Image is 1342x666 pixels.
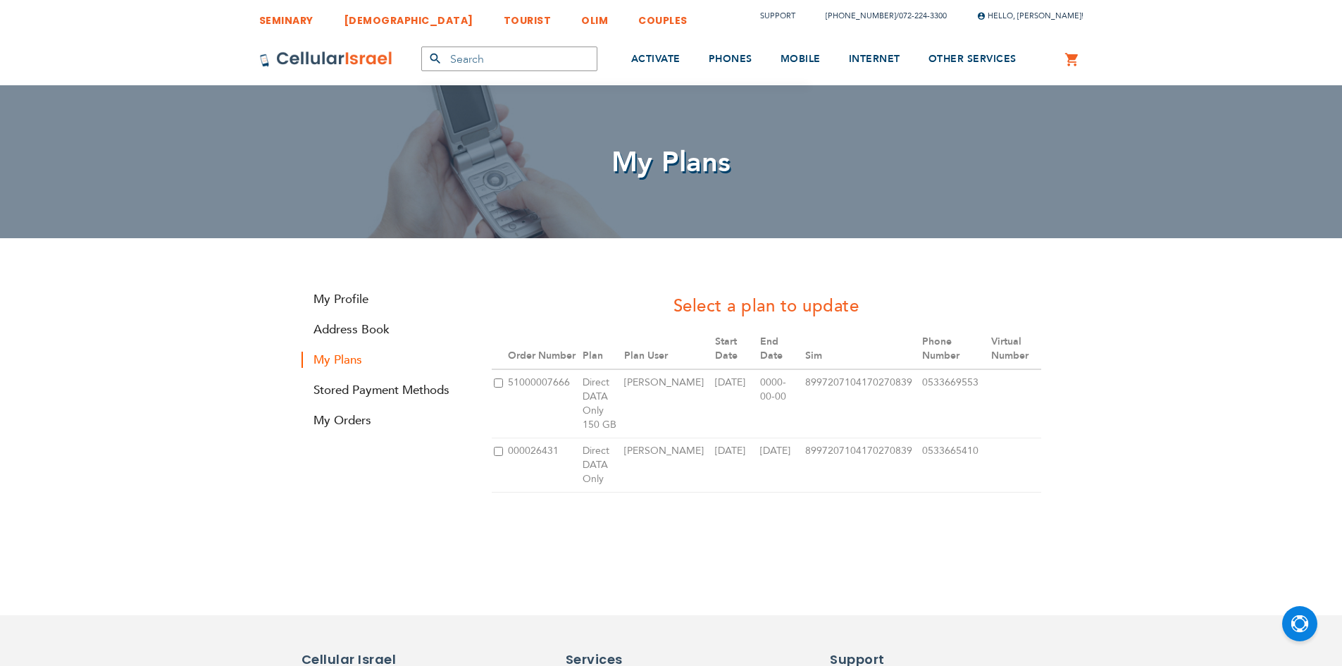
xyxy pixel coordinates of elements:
th: Phone Number [920,329,989,369]
span: ACTIVATE [631,52,681,66]
td: 8997207104170270839 [803,369,920,438]
a: OLIM [581,4,608,30]
li: / [812,6,947,26]
th: End Date [758,329,803,369]
td: 51000007666 [506,369,580,438]
span: My Plans [611,143,731,182]
a: Support [760,11,795,21]
td: [DATE] [758,438,803,493]
a: PHONES [709,33,752,86]
td: [DATE] [713,369,758,438]
th: Start Date [713,329,758,369]
h3: Select a plan to update [492,295,1041,319]
span: OTHER SERVICES [928,52,1017,66]
span: Hello, [PERSON_NAME]! [977,11,1083,21]
a: 072-224-3300 [899,11,947,21]
span: PHONES [709,52,752,66]
th: Plan [580,329,622,369]
td: 8997207104170270839 [803,438,920,493]
td: [PERSON_NAME] [622,438,713,493]
a: INTERNET [849,33,900,86]
td: 0000-00-00 [758,369,803,438]
td: Direct DATA Only [580,438,622,493]
td: [DATE] [713,438,758,493]
td: 0533665410 [920,438,989,493]
a: My Orders [302,412,471,428]
a: [PHONE_NUMBER] [826,11,896,21]
img: Cellular Israel Logo [259,51,393,68]
a: Address Book [302,321,471,338]
a: COUPLES [638,4,688,30]
td: Direct DATA Only 150 GB [580,369,622,438]
a: My Profile [302,291,471,307]
th: Virtual Number [989,329,1040,369]
th: Plan User [622,329,713,369]
a: SEMINARY [259,4,313,30]
a: ACTIVATE [631,33,681,86]
td: 000026431 [506,438,580,493]
span: MOBILE [781,52,821,66]
a: Stored Payment Methods [302,382,471,398]
a: OTHER SERVICES [928,33,1017,86]
td: [PERSON_NAME] [622,369,713,438]
strong: My Plans [302,352,471,368]
th: Sim [803,329,920,369]
a: TOURIST [504,4,552,30]
th: Order Number [506,329,580,369]
a: [DEMOGRAPHIC_DATA] [344,4,473,30]
td: 0533669553 [920,369,989,438]
a: MOBILE [781,33,821,86]
input: Search [421,47,597,71]
span: INTERNET [849,52,900,66]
